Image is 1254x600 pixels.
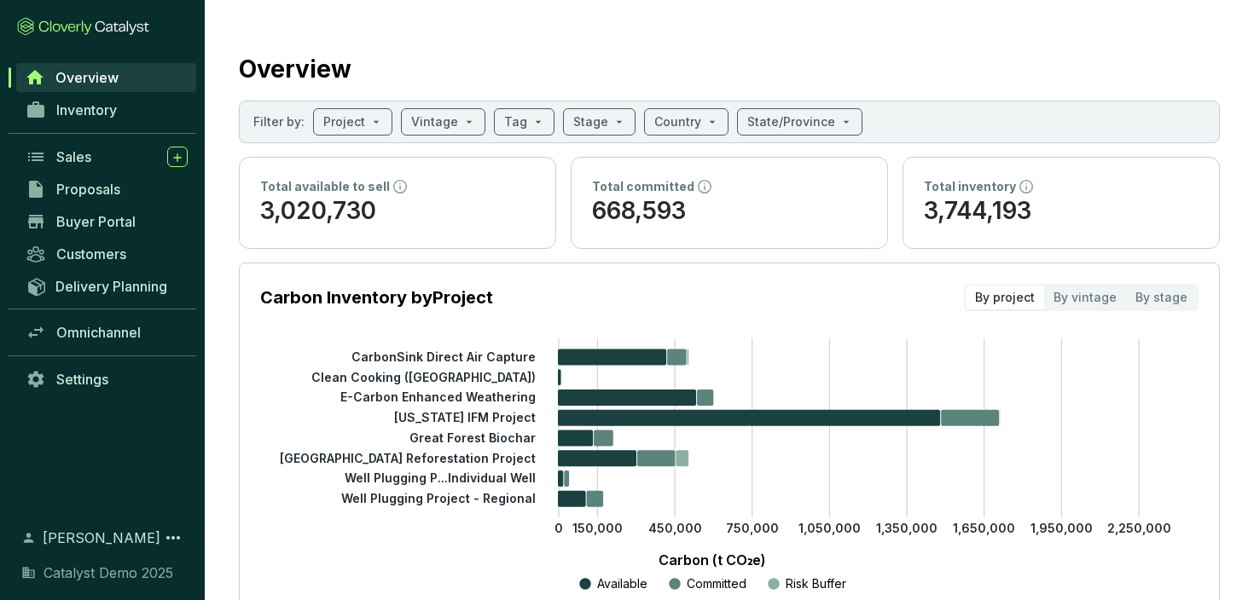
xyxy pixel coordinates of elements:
p: 3,020,730 [260,195,535,228]
tspan: 1,650,000 [953,521,1015,535]
p: Risk Buffer [786,575,846,592]
span: Delivery Planning [55,278,167,295]
a: Settings [17,365,196,394]
span: Customers [56,245,126,262]
span: Omnichannel [56,324,141,341]
span: Sales [56,148,91,165]
a: Overview [16,63,196,92]
span: Proposals [56,181,120,198]
tspan: 150,000 [572,521,623,535]
p: Committed [687,575,746,592]
div: By stage [1126,286,1197,309]
tspan: Well Plugging P...Individual Well [345,470,536,485]
a: Sales [17,142,196,171]
p: 668,593 [592,195,867,228]
span: Overview [55,69,119,86]
span: Buyer Portal [56,213,136,230]
tspan: [GEOGRAPHIC_DATA] Reforestation Project [280,450,536,464]
tspan: Well Plugging Project - Regional [341,491,536,505]
a: Inventory [17,95,196,124]
tspan: 450,000 [648,521,702,535]
tspan: 0 [554,521,563,535]
p: Available [597,575,647,592]
span: Catalyst Demo 2025 [44,562,173,583]
div: By project [966,286,1044,309]
p: Total inventory [924,178,1016,195]
p: Total available to sell [260,178,390,195]
p: Filter by: [253,113,305,130]
a: Omnichannel [17,318,196,347]
div: segmented control [964,284,1199,311]
a: Buyer Portal [17,207,196,236]
tspan: 1,350,000 [876,521,938,535]
tspan: 1,050,000 [798,521,861,535]
p: Carbon (t CO₂e) [286,550,1139,570]
a: Customers [17,239,196,268]
tspan: CarbonSink Direct Air Capture [351,349,536,364]
span: [PERSON_NAME] [43,528,160,548]
div: By vintage [1044,286,1126,309]
p: 3,744,193 [924,195,1199,228]
tspan: Great Forest Biochar [409,430,536,445]
tspan: Clean Cooking ([GEOGRAPHIC_DATA]) [311,369,536,384]
tspan: 2,250,000 [1107,521,1171,535]
span: Settings [56,371,108,388]
p: Carbon Inventory by Project [260,286,493,309]
tspan: 750,000 [726,521,779,535]
tspan: E-Carbon Enhanced Weathering [340,389,536,404]
a: Delivery Planning [17,272,196,300]
span: Inventory [56,101,117,118]
tspan: 1,950,000 [1030,521,1093,535]
p: Total committed [592,178,694,195]
tspan: [US_STATE] IFM Project [394,410,536,424]
h2: Overview [239,51,351,87]
a: Proposals [17,175,196,204]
